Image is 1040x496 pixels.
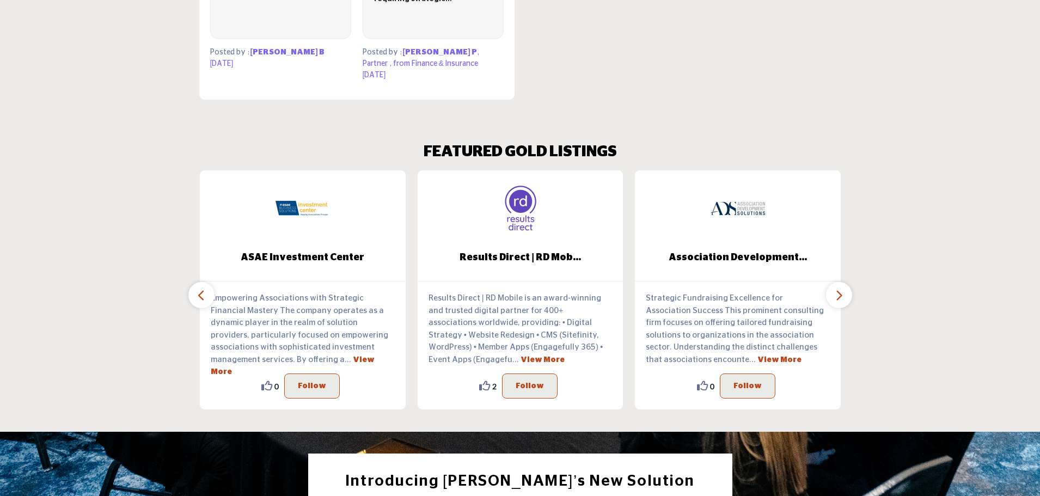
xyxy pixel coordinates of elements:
[429,292,613,366] p: Results Direct | RD Mobile is an award-winning and trusted digital partner for 400+ associations ...
[211,292,395,378] p: Empowering Associations with Strategic Financial Mastery The company operates as a dynamic player...
[720,373,775,399] button: Follow
[651,243,824,272] b: Association Development Solutions (ADS)
[216,243,389,272] b: ASAE Investment Center
[492,381,497,392] span: 2
[345,356,351,364] span: ...
[250,48,318,56] span: [PERSON_NAME]
[210,60,234,68] span: [DATE]
[472,48,477,56] span: P
[646,292,830,366] p: Strategic Fundraising Excellence for Association Success This prominent consulting firm focuses o...
[635,243,841,272] a: Association Development...
[276,181,330,236] img: ASAE Investment Center
[211,356,375,376] a: View More
[363,48,479,68] span: , Partner
[210,47,351,58] p: Posted by :
[757,356,802,364] a: View More
[502,373,558,399] button: Follow
[516,379,544,393] p: Follow
[493,181,548,236] img: Results Direct | RD Mobile
[298,379,326,393] p: Follow
[424,143,617,162] h2: FEATURED GOLD LISTINGS
[319,48,325,56] span: B
[733,379,762,393] p: Follow
[363,71,386,79] span: [DATE]
[434,243,607,272] b: Results Direct | RD Mobile
[274,381,279,392] span: 0
[651,250,824,265] span: Association Development...
[434,250,607,265] span: Results Direct | RD Mob...
[284,373,340,399] button: Follow
[521,356,565,364] a: View More
[749,356,756,364] span: ...
[512,356,519,364] span: ...
[200,243,406,272] a: ASAE Investment Center
[216,250,389,265] span: ASAE Investment Center
[418,243,623,272] a: Results Direct | RD Mob...
[711,181,765,236] img: Association Development Solutions (ADS)
[363,47,504,70] p: Posted by :
[403,48,470,56] span: [PERSON_NAME]
[710,381,714,392] span: 0
[389,60,478,68] span: , from Finance & Insurance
